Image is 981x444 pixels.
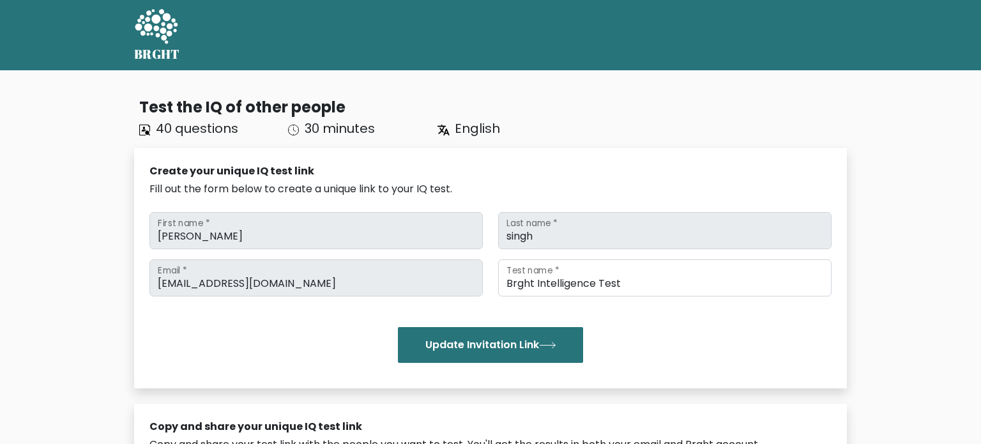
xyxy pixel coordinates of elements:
[149,259,483,296] input: Email
[149,181,832,197] div: Fill out the form below to create a unique link to your IQ test.
[139,96,847,119] div: Test the IQ of other people
[498,259,832,296] input: Test name
[398,327,583,363] button: Update Invitation Link
[149,419,832,434] div: Copy and share your unique IQ test link
[156,119,238,137] span: 40 questions
[455,119,500,137] span: English
[149,164,832,179] div: Create your unique IQ test link
[305,119,375,137] span: 30 minutes
[134,47,180,62] h5: BRGHT
[149,212,483,249] input: First name
[498,212,832,249] input: Last name
[134,5,180,65] a: BRGHT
